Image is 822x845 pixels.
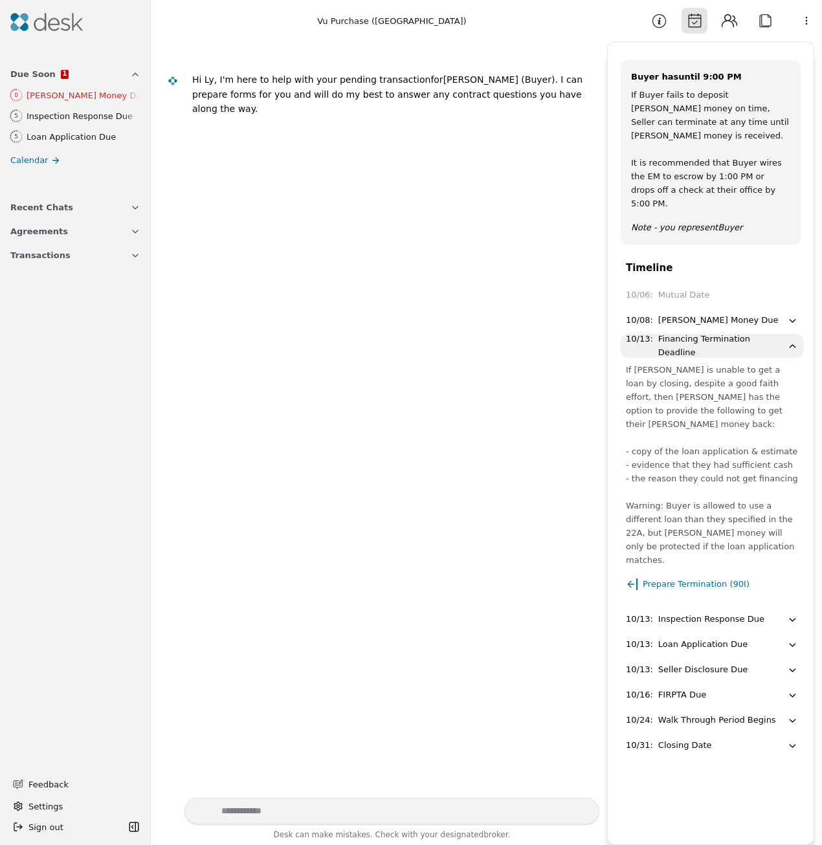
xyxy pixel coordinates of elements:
[10,67,56,81] span: Due Soon
[626,314,653,327] div: 10/08 :
[10,201,73,214] span: Recent Chats
[626,688,653,702] div: 10/16 :
[626,363,798,567] div: If [PERSON_NAME] is unable to get a loan by closing, despite a good faith effort, then [PERSON_NA...
[3,151,148,170] a: Calendar
[658,663,748,677] div: Seller Disclosure Due
[10,248,71,262] span: Transactions
[658,289,710,302] div: Mutual Date
[621,708,803,732] button: 10/24:Walk Through Period Begins
[28,800,63,813] span: Settings
[28,778,133,791] span: Feedback
[621,608,803,631] button: 10/13:Inspection Response Due
[621,658,803,682] button: 10/13:Seller Disclosure Due
[27,130,140,144] div: Loan Application Due
[192,74,430,85] div: Hi Ly, I'm here to help with your pending transaction
[658,739,712,752] div: Closing Date
[10,153,48,167] span: Calendar
[10,13,83,31] img: Desk
[192,72,589,116] div: [PERSON_NAME] (Buyer)
[184,828,599,845] div: Desk can make mistakes. Check with your broker.
[184,798,599,824] textarea: Write your prompt here
[28,820,63,834] span: Sign out
[626,567,750,596] button: Prepare Termination (90I)
[658,314,779,327] div: [PERSON_NAME] Money Due
[626,333,653,346] div: 10/13 :
[192,74,583,114] div: . I can prepare forms for you and will do my best to answer any contract questions you have along...
[658,613,764,626] div: Inspection Response Due
[621,633,803,657] button: 10/13:Loan Application Due
[14,132,18,142] div: 5
[2,86,145,104] a: 0[PERSON_NAME] Money Due
[62,71,67,77] span: 1
[658,688,706,702] div: FIRPTA Due
[631,221,790,234] p: Note - you represent Buyer
[621,683,803,707] button: 10/16:FIRPTA Due
[658,333,787,360] div: Financing Termination Deadline
[643,577,750,591] span: Prepare Termination (90I)
[14,111,18,121] div: 5
[626,613,653,626] div: 10/13 :
[626,714,653,727] div: 10/24 :
[8,796,143,817] button: Settings
[658,638,748,652] div: Loan Application Due
[608,260,814,276] div: Timeline
[27,109,140,123] div: Inspection Response Due
[631,88,790,210] div: If Buyer fails to deposit [PERSON_NAME] money on time, Seller can terminate at any time until [PE...
[626,289,653,302] div: 10/06 :
[621,309,803,333] button: 10/08:[PERSON_NAME] Money Due
[27,89,140,102] div: [PERSON_NAME] Money Due
[440,830,483,839] span: designated
[621,334,803,358] button: 10/13:Financing Termination Deadline
[3,219,148,243] button: Agreements
[626,638,653,652] div: 10/13 :
[168,76,179,87] img: Desk
[10,225,68,238] span: Agreements
[3,243,148,267] button: Transactions
[3,62,148,86] button: Due Soon1
[5,773,140,796] button: Feedback
[8,817,125,837] button: Sign out
[3,195,148,219] button: Recent Chats
[621,734,803,758] button: 10/31:Closing Date
[626,663,653,677] div: 10/13 :
[2,127,145,146] a: 5Loan Application Due
[2,107,145,125] a: 5Inspection Response Due
[626,739,653,752] div: 10/31 :
[658,714,776,727] div: Walk Through Period Begins
[14,91,18,100] div: 0
[621,283,803,307] button: 10/06:Mutual Date
[430,74,443,85] div: for
[317,14,466,28] div: Vu Purchase ([GEOGRAPHIC_DATA])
